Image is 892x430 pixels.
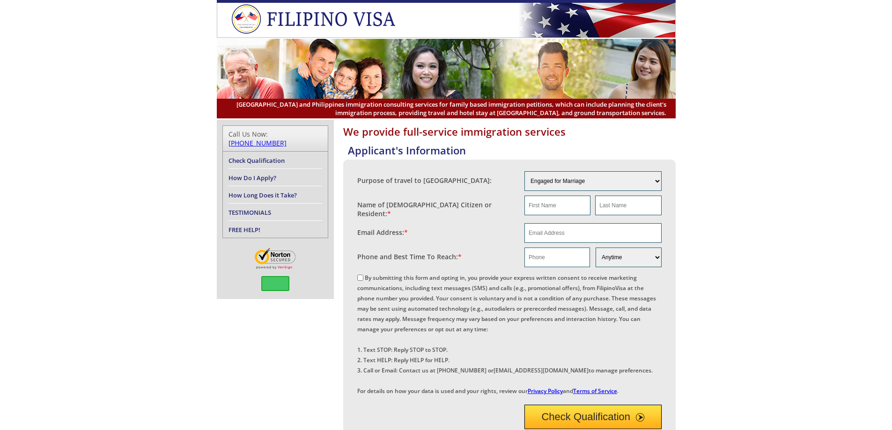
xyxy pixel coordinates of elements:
input: Email Address [524,223,662,243]
label: Name of [DEMOGRAPHIC_DATA] Citizen or Resident: [357,200,516,218]
input: Phone [524,248,590,267]
label: Email Address: [357,228,408,237]
a: How Do I Apply? [229,174,276,182]
h1: We provide full-service immigration services [343,124,676,138]
a: [PHONE_NUMBER] [229,138,287,147]
a: TESTIMONIALS [229,208,271,217]
div: Call Us Now: [229,130,322,147]
h4: Applicant's Information [348,143,676,157]
label: Purpose of travel to [GEOGRAPHIC_DATA]: [357,176,492,185]
span: [GEOGRAPHIC_DATA] and Philippines immigration consulting services for family based immigration pe... [226,100,666,117]
a: How Long Does it Take? [229,191,297,199]
a: Check Qualification [229,156,285,165]
input: Last Name [595,196,661,215]
a: Privacy Policy [528,387,563,395]
label: By submitting this form and opting in, you provide your express written consent to receive market... [357,274,656,395]
select: Phone and Best Reach Time are required. [596,248,661,267]
input: First Name [524,196,590,215]
a: FREE HELP! [229,226,260,234]
input: By submitting this form and opting in, you provide your express written consent to receive market... [357,275,363,281]
button: Check Qualification [524,405,662,429]
a: Terms of Service [573,387,617,395]
label: Phone and Best Time To Reach: [357,252,462,261]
